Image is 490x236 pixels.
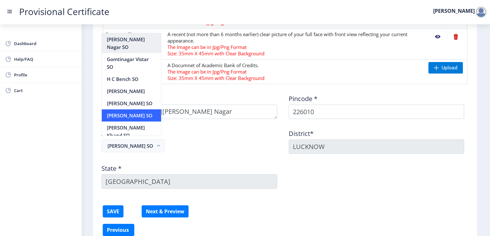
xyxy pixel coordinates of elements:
label: State * [101,165,122,172]
nb-action: Delete File [447,31,464,43]
input: State [101,174,277,189]
button: SAVE [103,205,123,217]
span: Size: 35mm X 45mm with Clear Background [167,50,264,57]
button: Previous ‍ [103,224,134,236]
label: Pincode * [289,96,317,102]
label: [PERSON_NAME] [433,8,475,13]
label: District* [289,130,314,137]
span: Cart [14,87,77,94]
td: A Documnet of Academic Bank of Credits. [165,59,426,84]
td: A recent (not more than 6 months earlier) clear picture of your full face with front view reflect... [165,28,426,59]
input: District [289,139,464,154]
th: Passport Size Photograph [103,28,165,59]
nb-option: H C Bench SO [102,73,161,85]
span: Dashboard [14,40,77,47]
nb-option: Gomtinagar Vistar SO [102,53,161,73]
button: Next & Preview [142,205,189,217]
nb-option: [PERSON_NAME] Nagar SO [102,33,161,53]
button: [PERSON_NAME] SO [101,139,165,152]
nb-option: [PERSON_NAME] Khand SO [102,122,161,141]
span: Profile [14,71,77,79]
label: Area - Location * [101,130,151,137]
nb-action: View File [428,31,447,43]
span: Upload [442,65,457,71]
span: The Image can be in Jpg/Png Format [167,44,247,50]
nb-option: [PERSON_NAME] SO [102,97,161,109]
span: The Image can be in Jpg/Png Format [167,68,247,75]
nb-option: [PERSON_NAME] [102,85,161,97]
a: Provisional Certificate [13,8,116,15]
span: Size: 35mm X 45mm with Clear Background [167,75,264,81]
input: Pincode [289,105,464,119]
span: Help/FAQ [14,55,77,63]
nb-option: [PERSON_NAME] SO [102,109,161,122]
